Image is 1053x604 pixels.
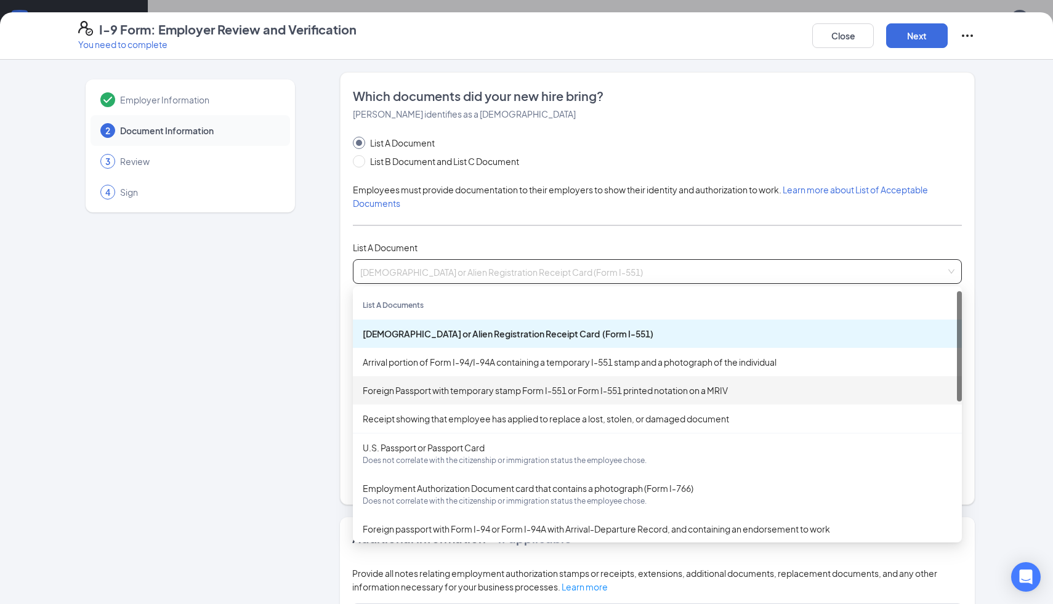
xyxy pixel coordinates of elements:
[100,92,115,107] svg: Checkmark
[105,155,110,167] span: 3
[120,94,278,106] span: Employer Information
[99,21,357,38] h4: I-9 Form: Employer Review and Verification
[360,260,954,283] span: [DEMOGRAPHIC_DATA] or Alien Registration Receipt Card (Form I-551)
[365,155,524,168] span: List B Document and List C Document
[562,581,608,592] a: Learn more
[363,327,952,340] div: [DEMOGRAPHIC_DATA] or Alien Registration Receipt Card (Form I-551)
[886,23,948,48] button: Next
[363,384,952,397] div: Foreign Passport with temporary stamp Form I-551 or Form I-551 printed notation on a MRIV
[1011,562,1041,592] div: Open Intercom Messenger
[353,87,962,105] span: Which documents did your new hire bring?
[363,412,952,425] div: Receipt showing that employee has applied to replace a lost, stolen, or damaged document
[352,568,937,592] span: Provide all notes relating employment authorization stamps or receipts, extensions, additional do...
[352,530,486,546] span: Additional information
[78,21,93,36] svg: FormI9EVerifyIcon
[105,124,110,137] span: 2
[363,300,424,310] span: List A Documents
[960,28,975,43] svg: Ellipses
[105,186,110,198] span: 4
[812,23,874,48] button: Close
[363,495,952,507] span: Does not correlate with the citizenship or immigration status the employee chose.
[120,155,278,167] span: Review
[353,242,418,253] span: List A Document
[363,522,952,548] div: Foreign passport with Form I-94 or Form I-94A with Arrival-Departure Record, and containing an en...
[363,355,952,369] div: Arrival portion of Form I-94/I-94A containing a temporary I-551 stamp and a photograph of the ind...
[363,441,952,467] div: U.S. Passport or Passport Card
[363,481,952,507] div: Employment Authorization Document card that contains a photograph (Form I-766)
[365,136,440,150] span: List A Document
[78,38,357,50] p: You need to complete
[120,186,278,198] span: Sign
[353,108,576,119] span: [PERSON_NAME] identifies as a [DEMOGRAPHIC_DATA]
[363,536,952,548] span: Does not correlate with the citizenship or immigration status the employee chose.
[120,124,278,137] span: Document Information
[353,184,928,209] span: Employees must provide documentation to their employers to show their identity and authorization ...
[363,454,952,467] span: Does not correlate with the citizenship or immigration status the employee chose.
